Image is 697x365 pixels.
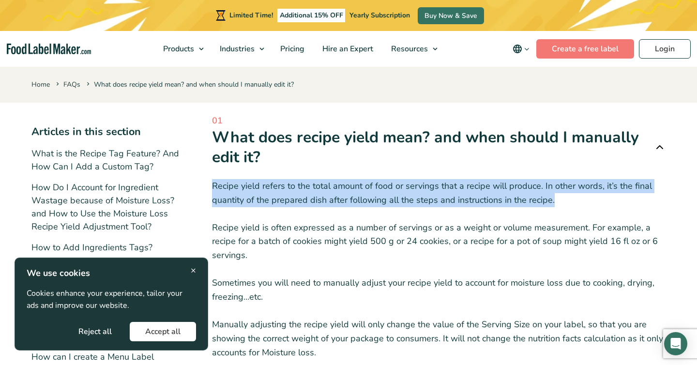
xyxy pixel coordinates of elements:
a: Create a free label [536,39,634,59]
p: Cookies enhance your experience, tailor your ads and improve our website. [27,288,196,312]
a: 01 What does recipe yield mean? and when should I manually edit it? [212,114,666,167]
a: What is the Recipe Tag Feature? And How Can I Add a Custom Tag? [31,148,179,172]
h1: What does recipe yield mean? and when should I manually edit it? [212,127,647,167]
a: FAQs [63,80,80,89]
strong: We use cookies [27,267,90,279]
span: Additional 15% OFF [277,9,346,22]
button: Reject all [63,322,127,341]
a: Resources [382,31,442,67]
span: What does recipe yield mean? and when should I manually edit it? [85,80,294,89]
span: Pricing [277,44,305,54]
a: Buy Now & Save [418,7,484,24]
a: Products [154,31,209,67]
span: Limited Time! [229,11,273,20]
div: Open Intercom Messenger [664,332,687,355]
a: Hire an Expert [314,31,380,67]
a: How Do I Account for Ingredient Wastage because of Moisture Loss? and How to Use the Moisture Los... [31,182,174,232]
span: Hire an Expert [319,44,374,54]
a: How to Add Ingredients Tags? [31,242,152,253]
span: Yearly Subscription [349,11,410,20]
a: Pricing [272,31,311,67]
p: Recipe yield is often expressed as a number of servings or as a weight or volume measurement. For... [212,221,666,262]
a: Industries [211,31,269,67]
p: Recipe yield refers to the total amount of food or servings that a recipe will produce. In other ... [212,179,666,207]
span: × [191,264,196,277]
span: Industries [217,44,256,54]
a: Login [639,39,691,59]
p: Sometimes you will need to manually adjust your recipe yield to account for moisture loss due to ... [212,276,666,360]
h3: Articles in this section [31,124,183,139]
span: 01 [212,114,666,127]
span: Resources [388,44,429,54]
span: Products [160,44,195,54]
button: Accept all [130,322,196,341]
a: Home [31,80,50,89]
